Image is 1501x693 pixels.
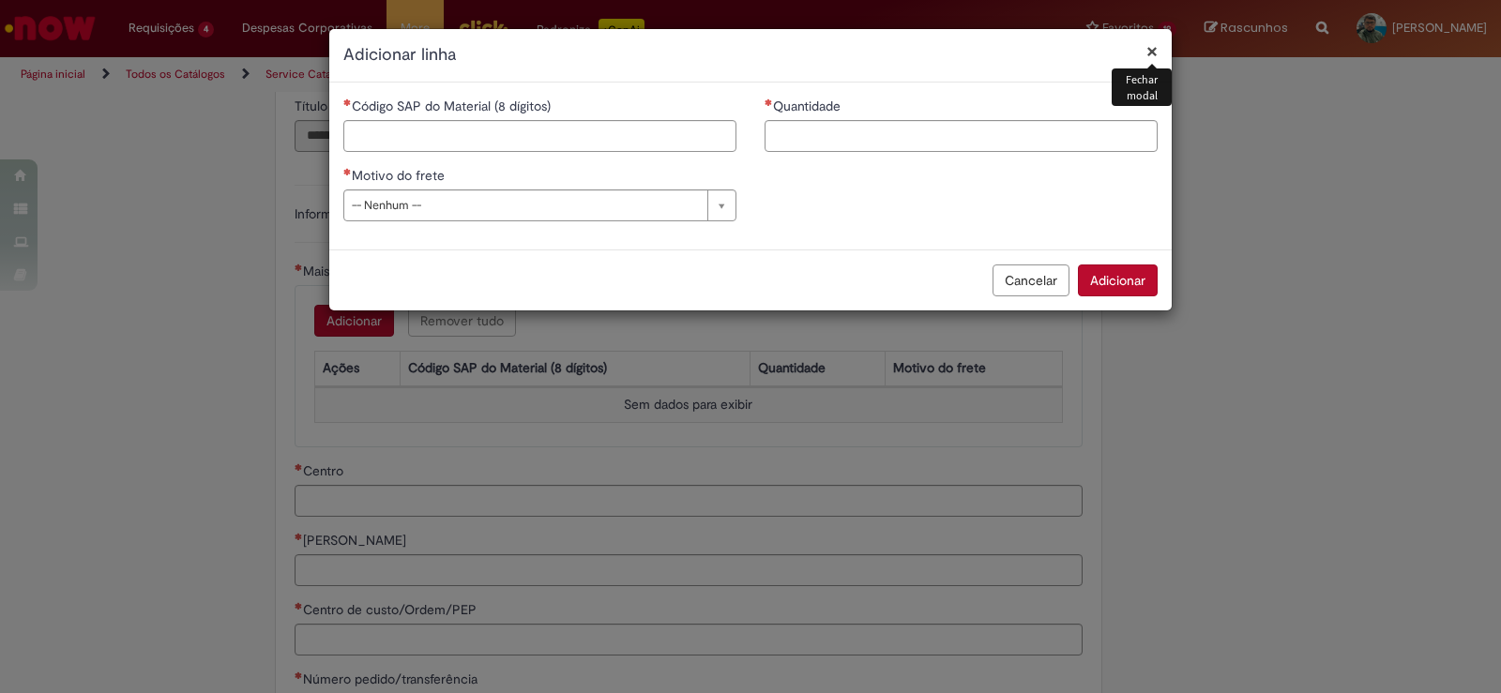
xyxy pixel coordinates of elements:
[765,98,773,106] span: Necessários
[1112,68,1172,106] div: Fechar modal
[352,167,448,184] span: Motivo do frete
[352,98,554,114] span: Código SAP do Material (8 dígitos)
[1146,41,1158,61] button: Fechar modal
[343,43,1158,68] h2: Adicionar linha
[343,98,352,106] span: Necessários
[773,98,844,114] span: Quantidade
[765,120,1158,152] input: Quantidade
[993,264,1069,296] button: Cancelar
[343,120,736,152] input: Código SAP do Material (8 dígitos)
[352,190,698,220] span: -- Nenhum --
[343,168,352,175] span: Necessários
[1078,264,1158,296] button: Adicionar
